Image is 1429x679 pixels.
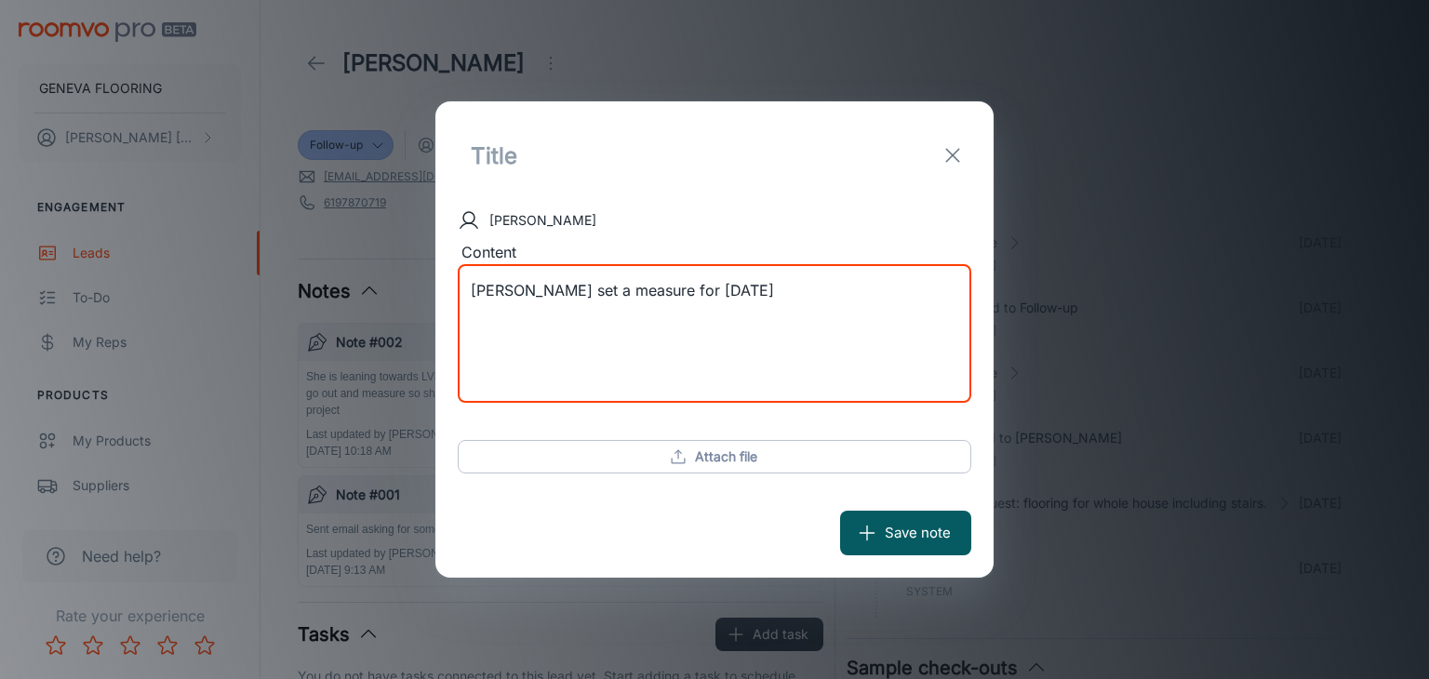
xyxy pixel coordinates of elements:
div: Content [458,241,971,265]
button: Save note [840,511,971,555]
textarea: [PERSON_NAME] set a measure for [DATE] [471,280,958,387]
button: Attach file [458,440,971,473]
button: exit [934,137,971,174]
input: Title [458,124,833,187]
p: [PERSON_NAME] [489,210,596,231]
